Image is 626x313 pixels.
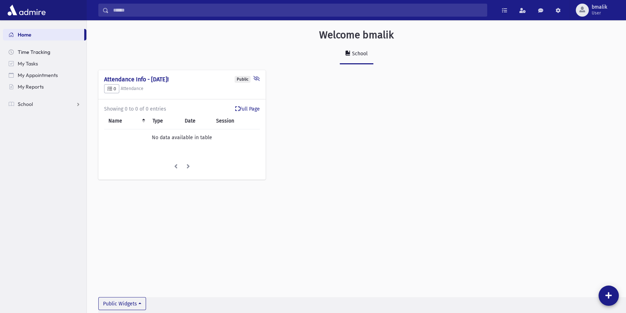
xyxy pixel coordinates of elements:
[6,3,47,17] img: AdmirePro
[104,129,260,146] td: No data available in table
[104,113,148,129] th: Name
[18,60,38,67] span: My Tasks
[104,105,260,113] div: Showing 0 to 0 of 0 entries
[340,44,373,64] a: School
[18,83,44,90] span: My Reports
[109,4,487,17] input: Search
[592,10,607,16] span: User
[235,105,260,113] a: Full Page
[235,76,250,83] div: Public
[319,29,394,41] h3: Welcome bmalik
[148,113,180,129] th: Type
[98,297,146,310] button: Public Widgets
[18,49,50,55] span: Time Tracking
[104,84,119,94] button: 0
[180,113,212,129] th: Date
[3,46,86,58] a: Time Tracking
[18,72,58,78] span: My Appointments
[3,29,84,40] a: Home
[18,31,31,38] span: Home
[3,69,86,81] a: My Appointments
[3,98,86,110] a: School
[18,101,33,107] span: School
[212,113,260,129] th: Session
[107,86,116,91] span: 0
[351,51,368,57] div: School
[592,4,607,10] span: bmalik
[3,81,86,93] a: My Reports
[3,58,86,69] a: My Tasks
[104,76,260,83] h4: Attendance Info - [DATE]!
[104,84,260,94] h5: Attendance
